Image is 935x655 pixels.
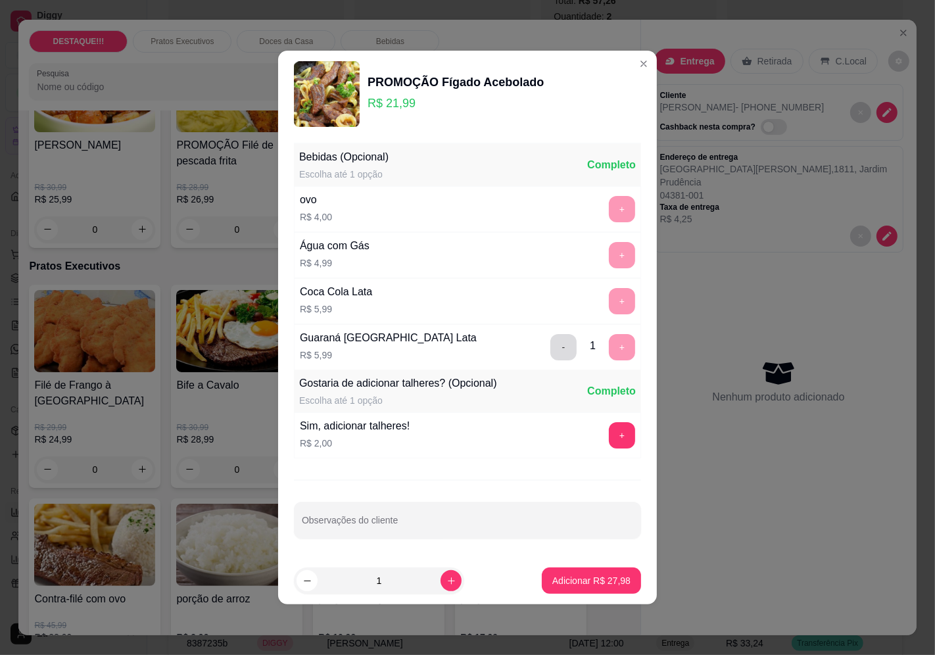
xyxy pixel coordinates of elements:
img: product-image [294,61,360,127]
p: R$ 21,99 [368,94,544,112]
p: Adicionar R$ 27,98 [552,574,631,587]
p: R$ 2,00 [300,437,410,450]
p: R$ 5,99 [300,303,372,316]
div: Gostaria de adicionar talheres? (Opcional) [299,376,497,391]
button: Close [633,53,654,74]
div: 1 [590,338,596,354]
button: decrease-product-quantity [297,570,318,591]
div: Completo [587,383,636,399]
div: Água com Gás [300,238,370,254]
p: R$ 5,99 [300,349,477,362]
div: Coca Cola Lata [300,284,372,300]
button: delete [550,334,577,360]
div: Completo [587,157,636,173]
button: increase-product-quantity [441,570,462,591]
div: Sim, adicionar talheres! [300,418,410,434]
div: Escolha até 1 opção [299,168,389,181]
button: add [609,422,635,449]
p: R$ 4,99 [300,256,370,270]
div: ovo [300,192,332,208]
div: Guaraná [GEOGRAPHIC_DATA] Lata [300,330,477,346]
div: Escolha até 1 opção [299,394,497,407]
div: Bebidas (Opcional) [299,149,389,165]
div: PROMOÇÃO Fígado Acebolado [368,73,544,91]
p: R$ 4,00 [300,210,332,224]
button: Adicionar R$ 27,98 [542,568,641,594]
input: Observações do cliente [302,519,633,532]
